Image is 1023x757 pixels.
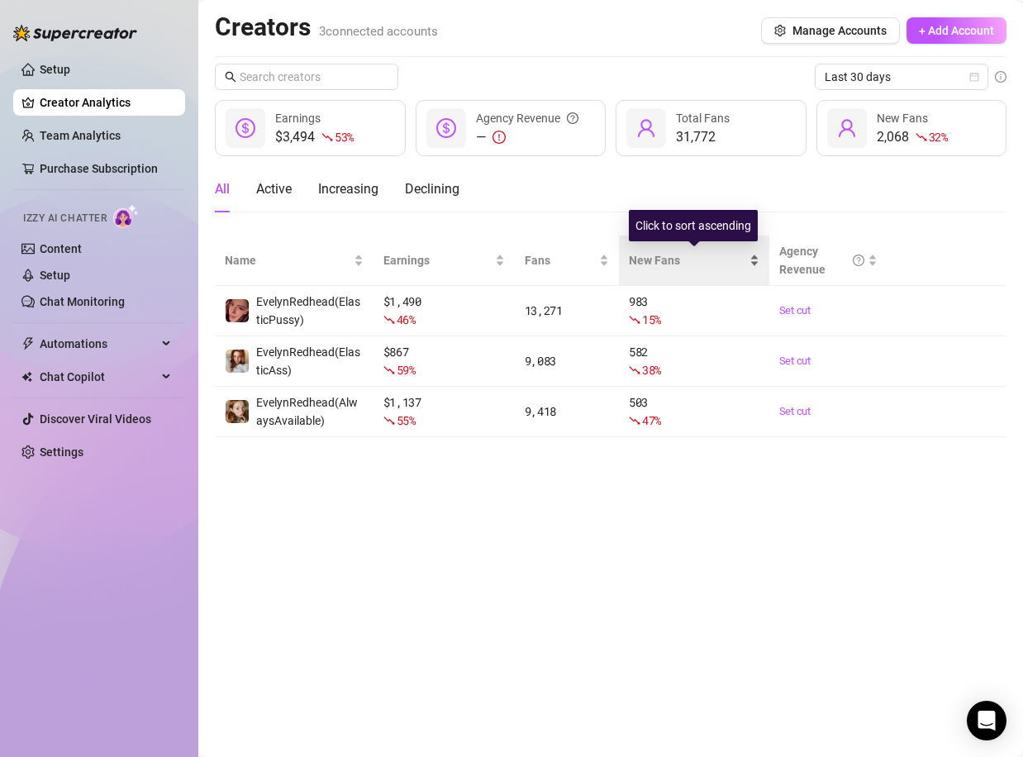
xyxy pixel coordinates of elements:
[436,118,456,138] span: dollar-circle
[916,131,927,143] span: fall
[321,131,333,143] span: fall
[240,68,375,86] input: Search creators
[853,242,864,279] span: question-circle
[636,118,656,138] span: user
[629,364,640,376] span: fall
[397,312,416,327] span: 46 %
[476,127,578,147] div: —
[383,343,505,379] div: $ 867
[919,24,994,37] span: + Add Account
[40,412,151,426] a: Discover Viral Videos
[215,179,230,199] div: All
[383,293,505,329] div: $ 1,490
[906,17,1006,44] button: + Add Account
[40,162,158,175] a: Purchase Subscription
[967,701,1006,740] div: Open Intercom Messenger
[335,129,354,145] span: 53 %
[113,204,139,228] img: AI Chatter
[642,312,661,327] span: 15 %
[397,412,416,428] span: 55 %
[236,118,255,138] span: dollar-circle
[21,337,35,350] span: thunderbolt
[629,415,640,426] span: fall
[383,393,505,430] div: $ 1,137
[792,24,887,37] span: Manage Accounts
[525,402,609,421] div: 9,418
[226,299,249,322] img: EvelynRedhead(ElasticPussy)
[619,236,769,286] th: New Fans
[40,269,70,282] a: Setup
[515,236,619,286] th: Fans
[676,127,730,147] div: 31,772
[525,251,596,269] span: Fans
[256,396,358,427] span: EvelynRedhead(AlwaysAvailable)
[318,179,378,199] div: Increasing
[825,64,978,89] span: Last 30 days
[40,445,83,459] a: Settings
[779,242,865,279] div: Agency Revenue
[877,112,928,125] span: New Fans
[275,112,321,125] span: Earnings
[383,364,395,376] span: fall
[383,251,492,269] span: Earnings
[476,109,578,127] div: Agency Revenue
[256,295,360,326] span: EvelynRedhead(ElasticPussy)
[642,412,661,428] span: 47 %
[676,112,730,125] span: Total Fans
[40,295,125,308] a: Chat Monitoring
[215,12,438,43] h2: Creators
[383,415,395,426] span: fall
[629,293,759,329] div: 983
[13,25,137,41] img: logo-BBDzfeDw.svg
[774,25,786,36] span: setting
[629,393,759,430] div: 503
[23,211,107,226] span: Izzy AI Chatter
[929,129,948,145] span: 32 %
[779,403,878,420] a: Set cut
[761,17,900,44] button: Manage Accounts
[40,129,121,142] a: Team Analytics
[275,127,354,147] div: $3,494
[779,353,878,369] a: Set cut
[256,179,292,199] div: Active
[374,236,515,286] th: Earnings
[383,314,395,326] span: fall
[995,71,1006,83] span: info-circle
[567,109,578,127] span: question-circle
[215,236,374,286] th: Name
[877,127,948,147] div: 2,068
[629,210,758,241] div: Click to sort ascending
[397,362,416,378] span: 59 %
[226,400,249,423] img: EvelynRedhead(AlwaysAvailable)
[40,242,82,255] a: Content
[256,345,360,377] span: EvelynRedhead(ElasticAss)
[40,89,172,116] a: Creator Analytics
[629,343,759,379] div: 582
[837,118,857,138] span: user
[225,71,236,83] span: search
[225,251,350,269] span: Name
[779,302,878,319] a: Set cut
[629,314,640,326] span: fall
[21,371,32,383] img: Chat Copilot
[40,364,157,390] span: Chat Copilot
[629,251,746,269] span: New Fans
[40,331,157,357] span: Automations
[226,350,249,373] img: EvelynRedhead(ElasticAss)
[40,63,70,76] a: Setup
[319,24,438,39] span: 3 connected accounts
[525,352,609,370] div: 9,083
[525,302,609,320] div: 13,271
[492,131,506,144] span: exclamation-circle
[642,362,661,378] span: 38 %
[969,72,979,82] span: calendar
[405,179,459,199] div: Declining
